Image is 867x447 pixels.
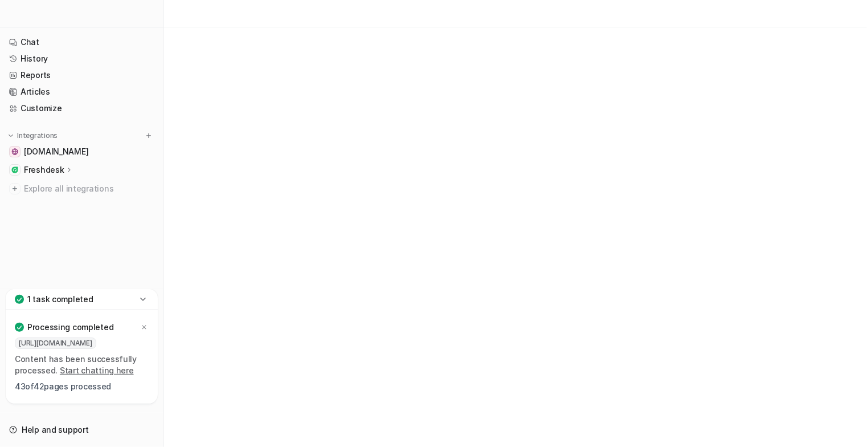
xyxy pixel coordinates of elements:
img: Freshdesk [11,166,18,173]
p: Content has been successfully processed. [15,353,149,376]
a: handbuch.disponic.de[DOMAIN_NAME] [5,144,159,160]
span: Explore all integrations [24,180,154,198]
p: Freshdesk [24,164,64,176]
img: menu_add.svg [145,132,153,140]
a: Articles [5,84,159,100]
img: handbuch.disponic.de [11,148,18,155]
span: [DOMAIN_NAME] [24,146,88,157]
a: Help and support [5,422,159,438]
a: Start chatting here [60,365,134,375]
a: Customize [5,100,159,116]
span: [URL][DOMAIN_NAME] [15,338,96,349]
p: 1 task completed [27,294,93,305]
img: expand menu [7,132,15,140]
a: History [5,51,159,67]
a: Reports [5,67,159,83]
img: explore all integrations [9,183,21,194]
a: Explore all integrations [5,181,159,197]
p: Integrations [17,131,58,140]
button: Integrations [5,130,61,141]
p: Processing completed [27,322,113,333]
a: Chat [5,34,159,50]
p: 43 of 42 pages processed [15,381,149,392]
